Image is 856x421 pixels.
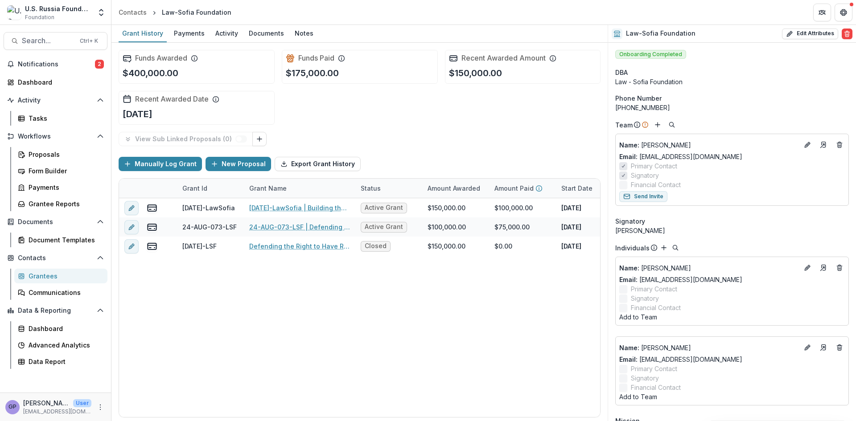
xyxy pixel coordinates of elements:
[842,29,852,39] button: Delete
[291,27,317,40] div: Notes
[615,120,633,130] p: Team
[4,303,107,318] button: Open Data & Reporting
[619,344,639,352] span: Name :
[619,392,657,401] button: Add to Team
[802,342,813,353] button: Edit
[834,342,845,353] button: Deletes
[619,264,639,272] span: Name :
[249,241,350,251] a: Defending the Right to Have Rights
[212,25,242,42] a: Activity
[170,27,208,40] div: Payments
[286,66,339,80] p: $175,000.00
[29,183,100,192] div: Payments
[658,242,669,253] button: Add
[212,27,242,40] div: Activity
[135,135,235,143] p: View Sub Linked Proposals ( 0 )
[25,13,54,21] span: Foundation
[631,294,659,303] span: Signatory
[29,271,100,281] div: Grantees
[556,184,598,193] div: Start Date
[631,383,681,392] span: Financial Contact
[115,6,235,19] nav: breadcrumb
[428,241,465,251] div: $150,000.00
[14,196,107,211] a: Grantee Reports
[652,119,663,130] button: Add
[123,66,178,80] p: $400,000.00
[23,408,91,416] p: [EMAIL_ADDRESS][DOMAIN_NAME]
[816,340,831,355] a: Go to contact
[18,61,95,68] span: Notifications
[252,132,267,146] button: Link Grants
[802,139,813,150] button: Edit
[291,25,317,42] a: Notes
[782,29,838,39] button: Edit Attributes
[29,340,100,350] div: Advanced Analytics
[4,32,107,50] button: Search...
[449,66,502,80] p: $150,000.00
[135,95,209,103] h2: Recent Awarded Date
[494,203,533,213] div: $100,000.00
[18,97,93,104] span: Activity
[619,356,638,363] span: Email:
[4,93,107,107] button: Open Activity
[615,226,849,235] div: [PERSON_NAME]
[626,30,695,37] h2: Law-Sofia Foundation
[834,139,845,150] button: Deletes
[631,180,681,189] span: Financial Contact
[73,399,91,407] p: User
[119,132,253,146] button: View Sub Linked Proposals (0)
[556,179,623,198] div: Start Date
[14,338,107,352] a: Advanced Analytics
[619,312,657,322] button: Add to Team
[29,199,100,208] div: Grantee Reports
[670,242,681,253] button: Search
[29,324,100,333] div: Dashboard
[619,343,798,352] a: Name: [PERSON_NAME]
[298,54,334,62] h2: Funds Paid
[119,27,167,40] div: Grant History
[355,179,422,198] div: Status
[95,402,106,413] button: More
[615,68,628,77] span: DBA
[422,179,489,198] div: Amount Awarded
[667,119,677,130] button: Search
[14,354,107,369] a: Data Report
[206,157,271,171] button: New Proposal
[494,184,534,193] p: Amount Paid
[177,179,244,198] div: Grant Id
[365,204,403,212] span: Active Grant
[14,163,107,178] a: Form Builder
[494,222,530,232] div: $75,000.00
[95,60,104,69] span: 2
[4,57,107,71] button: Notifications2
[249,203,350,213] a: [DATE]-LawSofia | Building the next generation of democratic human rights lawyers
[631,364,677,373] span: Primary Contact
[631,303,681,312] span: Financial Contact
[4,215,107,229] button: Open Documents
[615,103,849,112] div: [PHONE_NUMBER]
[615,243,650,253] p: Individuals
[619,276,638,283] span: Email:
[124,220,139,234] button: edit
[244,179,355,198] div: Grant Name
[489,179,556,198] div: Amount Paid
[14,233,107,247] a: Document Templates
[18,307,93,315] span: Data & Reporting
[461,54,546,62] h2: Recent Awarded Amount
[23,398,70,408] p: [PERSON_NAME]
[18,254,93,262] span: Contacts
[135,54,187,62] h2: Funds Awarded
[119,157,202,171] button: Manually Log Grant
[14,285,107,300] a: Communications
[18,218,93,226] span: Documents
[631,373,659,383] span: Signatory
[95,4,107,21] button: Open entity switcher
[615,77,849,86] div: Law - Sofia Foundation
[619,141,639,149] span: Name :
[245,25,288,42] a: Documents
[494,241,512,251] div: $0.00
[561,203,581,213] p: [DATE]
[365,223,403,231] span: Active Grant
